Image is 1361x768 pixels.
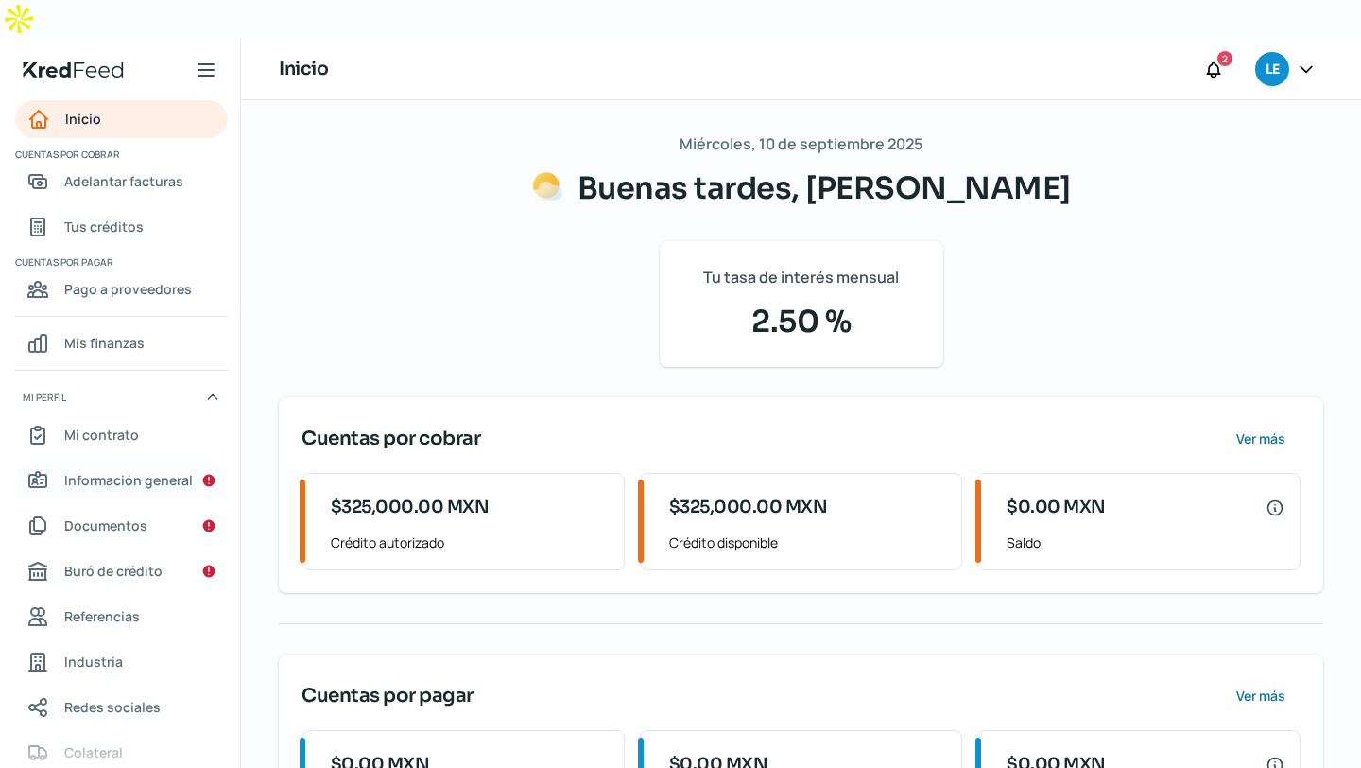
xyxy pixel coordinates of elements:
[15,324,228,362] a: Mis finanzas
[1220,420,1301,458] button: Ver más
[23,389,66,406] span: Mi perfil
[15,552,228,590] a: Buró de crédito
[15,462,228,499] a: Información general
[64,514,147,537] span: Documentos
[669,531,947,554] span: Crédito disponible
[1007,531,1284,554] span: Saldo
[703,264,899,291] span: Tu tasa de interés mensual
[1222,50,1228,67] span: 2
[669,495,828,520] span: $325,000.00 MXN
[15,163,228,201] a: Adelantar facturas
[1236,689,1285,703] span: Ver más
[64,169,183,193] span: Adelantar facturas
[15,598,228,636] a: Referencias
[15,507,228,545] a: Documentos
[532,171,562,201] img: Saludos
[301,425,480,453] span: Cuentas por cobrar
[279,56,328,83] h1: Inicio
[64,331,145,355] span: Mis finanzas
[64,559,163,583] span: Buró de crédito
[15,100,228,138] a: Inicio
[1236,432,1285,445] span: Ver más
[65,107,101,131] span: Inicio
[680,131,922,158] span: Miércoles, 10 de septiembre 2025
[1007,495,1106,520] span: $0.00 MXN
[15,253,225,271] span: Cuentas por pagar
[15,146,225,163] span: Cuentas por cobrar
[64,741,123,764] span: Colateral
[577,169,1071,207] span: Buenas tardes, [PERSON_NAME]
[64,468,193,492] span: Información general
[15,643,228,681] a: Industria
[331,531,609,554] span: Crédito autorizado
[1266,59,1279,81] span: LE
[15,416,228,454] a: Mi contrato
[1220,677,1301,715] button: Ver más
[15,271,228,308] a: Pago a proveedores
[64,604,140,628] span: Referencias
[15,689,228,726] a: Redes sociales
[682,299,921,344] span: 2.50 %
[64,650,123,673] span: Industria
[64,423,139,446] span: Mi contrato
[64,695,161,719] span: Redes sociales
[15,208,228,246] a: Tus créditos
[64,215,144,238] span: Tus créditos
[64,277,192,301] span: Pago a proveedores
[301,682,474,710] span: Cuentas por pagar
[331,495,490,520] span: $325,000.00 MXN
